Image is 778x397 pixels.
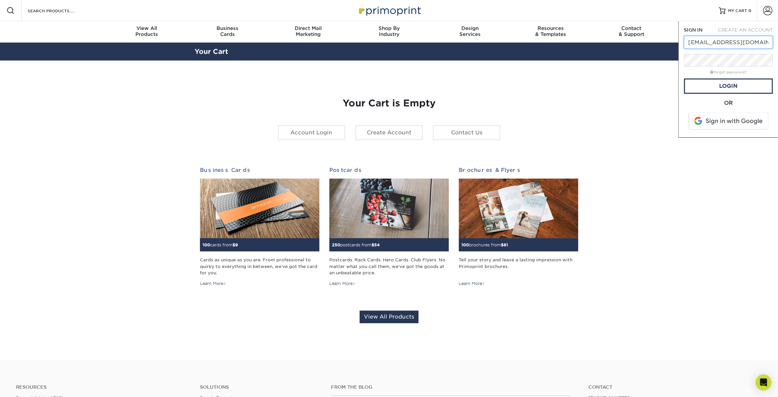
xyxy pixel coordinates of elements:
[588,384,762,390] a: Contact
[187,25,268,31] span: Business
[187,25,268,37] div: Cards
[510,25,591,31] span: Resources
[278,125,345,140] a: Account Login
[429,25,510,37] div: Services
[329,167,449,287] a: Postcards 250postcards from$54 Postcards. Rack Cards. Hero Cards. Club Flyers. No matter what you...
[718,27,773,33] span: CREATE AN ACCOUNT
[268,25,349,37] div: Marketing
[268,21,349,43] a: Direct MailMarketing
[459,257,578,276] div: Tell your story and leave a lasting impression with Primoprint brochures.
[459,167,578,173] h2: Brochures & Flyers
[268,25,349,31] span: Direct Mail
[461,242,469,247] span: 100
[372,242,374,247] span: $
[203,242,210,247] span: 100
[187,21,268,43] a: BusinessCards
[349,25,429,31] span: Shop By
[200,384,321,390] h4: Solutions
[374,242,380,247] span: 54
[349,25,429,37] div: Industry
[16,384,190,390] h4: Resources
[106,25,187,31] span: View All
[2,377,57,395] iframe: Google Customer Reviews
[684,27,702,33] span: SIGN IN
[591,25,672,37] div: & Support
[329,257,449,276] div: Postcards. Rack Cards. Hero Cards. Club Flyers. No matter what you call them, we've got the goods...
[504,242,508,247] span: 61
[349,21,429,43] a: Shop ByIndustry
[591,21,672,43] a: Contact& Support
[355,125,423,140] a: Create Account
[591,25,672,31] span: Contact
[329,179,449,238] img: Postcards
[200,167,319,173] h2: Business Cards
[429,25,510,31] span: Design
[459,167,578,287] a: Brochures & Flyers 100brochures from$61 Tell your story and leave a lasting impression with Primo...
[748,8,751,13] span: 0
[106,25,187,37] div: Products
[684,99,773,107] div: OR
[233,242,235,247] span: $
[332,242,340,247] span: 250
[331,384,570,390] h4: From the Blog
[501,242,504,247] span: $
[203,242,238,247] small: cards from
[200,98,578,109] h1: Your Cart is Empty
[200,281,226,287] div: Learn More
[433,125,500,140] a: Contact Us
[728,8,747,14] span: MY CART
[200,179,319,238] img: Business Cards
[510,25,591,37] div: & Templates
[684,36,773,49] input: Email
[329,167,449,173] h2: Postcards
[459,281,485,287] div: Learn More
[200,257,319,276] div: Cards as unique as you are. From professional to quirky to everything in between, we've got the c...
[332,242,380,247] small: postcards from
[360,311,418,323] a: View All Products
[510,21,591,43] a: Resources& Templates
[195,48,228,56] a: Your Cart
[235,242,238,247] span: 9
[27,7,92,15] input: SEARCH PRODUCTS.....
[459,179,578,238] img: Brochures & Flyers
[106,21,187,43] a: View AllProducts
[684,78,773,94] a: Login
[429,21,510,43] a: DesignServices
[461,242,508,247] small: brochures from
[710,70,746,74] a: forgot password?
[200,167,319,287] a: Business Cards 100cards from$9 Cards as unique as you are. From professional to quirky to everyth...
[755,374,771,390] div: Open Intercom Messenger
[356,3,422,18] img: Primoprint
[329,281,356,287] div: Learn More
